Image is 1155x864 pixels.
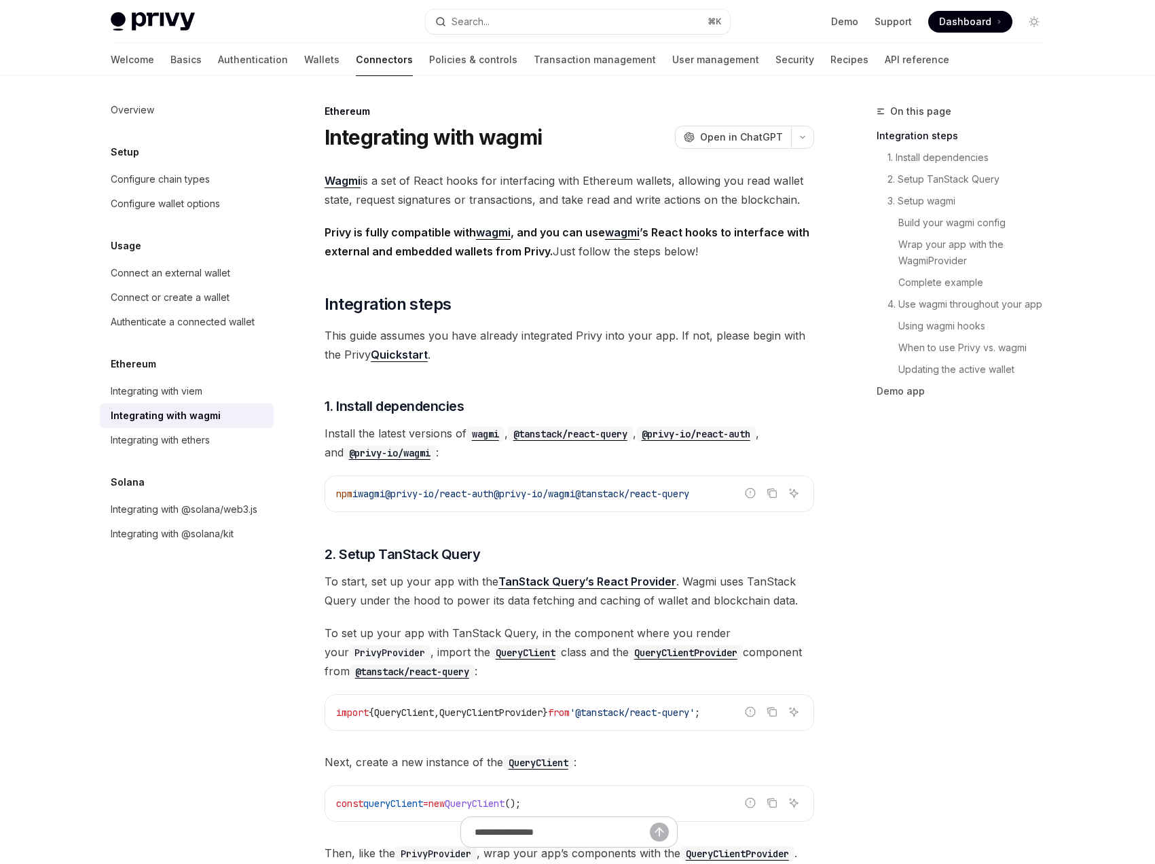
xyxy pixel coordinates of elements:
[111,408,221,424] div: Integrating with wagmi
[877,293,1056,315] a: 4. Use wagmi throughout your app
[325,424,814,462] span: Install the latest versions of , , , and :
[452,14,490,30] div: Search...
[371,348,428,362] a: Quickstart
[708,16,722,27] span: ⌘ K
[505,797,521,810] span: ();
[605,226,640,240] a: wagmi
[763,703,781,721] button: Copy the contents from the code block
[344,446,436,459] a: @privy-io/wagmi
[170,43,202,76] a: Basics
[434,706,439,719] span: ,
[875,15,912,29] a: Support
[675,126,791,149] button: Open in ChatGPT
[100,261,274,285] a: Connect an external wallet
[1023,11,1045,33] button: Toggle dark mode
[350,664,475,679] code: @tanstack/react-query
[650,823,669,842] button: Send message
[100,428,274,452] a: Integrating with ethers
[111,12,195,31] img: light logo
[363,797,423,810] span: queryClient
[100,98,274,122] a: Overview
[890,103,951,120] span: On this page
[111,265,230,281] div: Connect an external wallet
[111,43,154,76] a: Welcome
[928,11,1012,33] a: Dashboard
[100,192,274,216] a: Configure wallet options
[785,703,803,721] button: Ask AI
[350,664,475,678] a: @tanstack/react-query
[325,397,464,416] span: 1. Install dependencies
[218,43,288,76] a: Authentication
[877,234,1056,272] a: Wrap your app with the WagmiProvider
[877,190,1056,212] a: 3. Setup wagmi
[325,545,481,564] span: 2. Setup TanStack Query
[325,223,814,261] span: Just follow the steps below!
[445,797,505,810] span: QueryClient
[325,174,361,188] a: Wagmi
[336,797,363,810] span: const
[111,314,255,330] div: Authenticate a connected wallet
[570,706,695,719] span: '@tanstack/react-query'
[100,379,274,403] a: Integrating with viem
[325,293,452,315] span: Integration steps
[111,474,145,490] h5: Solana
[111,501,257,518] div: Integrating with @solana/web3.js
[439,706,543,719] span: QueryClientProvider
[877,337,1056,359] a: When to use Privy vs. wagmi
[111,171,210,187] div: Configure chain types
[939,15,991,29] span: Dashboard
[830,43,868,76] a: Recipes
[475,817,650,847] input: Ask a question...
[111,526,234,542] div: Integrating with @solana/kit
[111,383,202,399] div: Integrating with viem
[356,43,413,76] a: Connectors
[466,427,505,440] a: wagmi
[344,446,436,461] code: @privy-io/wagmi
[325,326,814,364] span: This guide assumes you have already integrated Privy into your app. If not, please begin with the...
[741,484,759,502] button: Report incorrect code
[111,238,141,254] h5: Usage
[741,794,759,812] button: Report incorrect code
[508,427,633,440] a: @tanstack/react-query
[548,706,570,719] span: from
[700,130,783,144] span: Open in ChatGPT
[429,43,517,76] a: Policies & controls
[111,432,210,448] div: Integrating with ethers
[490,645,561,659] a: QueryClient
[374,706,434,719] span: QueryClient
[534,43,656,76] a: Transaction management
[336,488,352,500] span: npm
[763,484,781,502] button: Copy the contents from the code block
[508,427,633,442] code: @tanstack/react-query
[503,755,574,769] a: QueryClient
[466,427,505,442] code: wagmi
[100,167,274,192] a: Configure chain types
[877,359,1056,380] a: Updating the active wallet
[877,212,1056,234] a: Build your wagmi config
[877,125,1056,147] a: Integration steps
[385,488,494,500] span: @privy-io/react-auth
[775,43,814,76] a: Security
[100,310,274,334] a: Authenticate a connected wallet
[543,706,548,719] span: }
[304,43,340,76] a: Wallets
[490,645,561,660] code: QueryClient
[325,624,814,681] span: To set up your app with TanStack Query, in the component where you render your , import the class...
[498,575,676,589] a: TanStack Query’s React Provider
[695,706,700,719] span: ;
[877,168,1056,190] a: 2. Setup TanStack Query
[111,289,230,306] div: Connect or create a wallet
[629,645,743,660] code: QueryClientProvider
[100,497,274,522] a: Integrating with @solana/web3.js
[111,144,139,160] h5: Setup
[325,125,543,149] h1: Integrating with wagmi
[352,488,358,500] span: i
[325,753,814,772] span: Next, create a new instance of the :
[785,794,803,812] button: Ask AI
[426,10,730,34] button: Open search
[494,488,575,500] span: @privy-io/wagmi
[885,43,949,76] a: API reference
[831,15,858,29] a: Demo
[325,105,814,118] div: Ethereum
[369,706,374,719] span: {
